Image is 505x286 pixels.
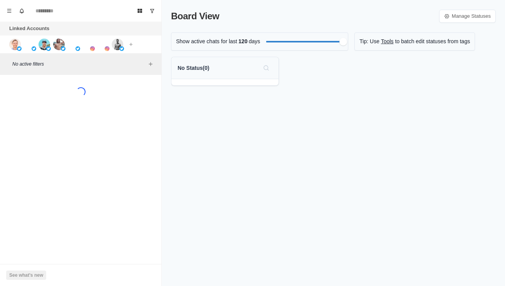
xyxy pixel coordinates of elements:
[178,64,209,72] p: No Status ( 0 )
[146,5,158,17] button: Show unread conversations
[171,9,219,23] p: Board View
[119,46,124,51] img: picture
[260,62,272,74] button: Search
[12,61,146,68] p: No active filters
[6,271,46,280] button: See what's new
[339,38,347,46] div: Filter by activity days
[46,46,51,51] img: picture
[395,37,470,46] p: to batch edit statuses from tags
[75,46,80,51] img: picture
[146,59,155,69] button: Add filters
[126,40,136,49] button: Add account
[9,39,21,50] img: picture
[17,46,22,51] img: picture
[3,5,15,17] button: Menu
[53,39,65,50] img: picture
[381,37,394,46] a: Tools
[105,46,109,51] img: picture
[112,39,123,50] img: picture
[249,37,260,46] p: days
[32,46,36,51] img: picture
[359,37,379,46] p: Tip: Use
[15,5,28,17] button: Notifications
[61,46,65,51] img: picture
[237,37,249,46] span: 120
[439,10,496,23] a: Manage Statuses
[9,25,49,32] p: Linked Accounts
[134,5,146,17] button: Board View
[90,46,95,51] img: picture
[39,39,50,50] img: picture
[176,37,237,46] p: Show active chats for last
